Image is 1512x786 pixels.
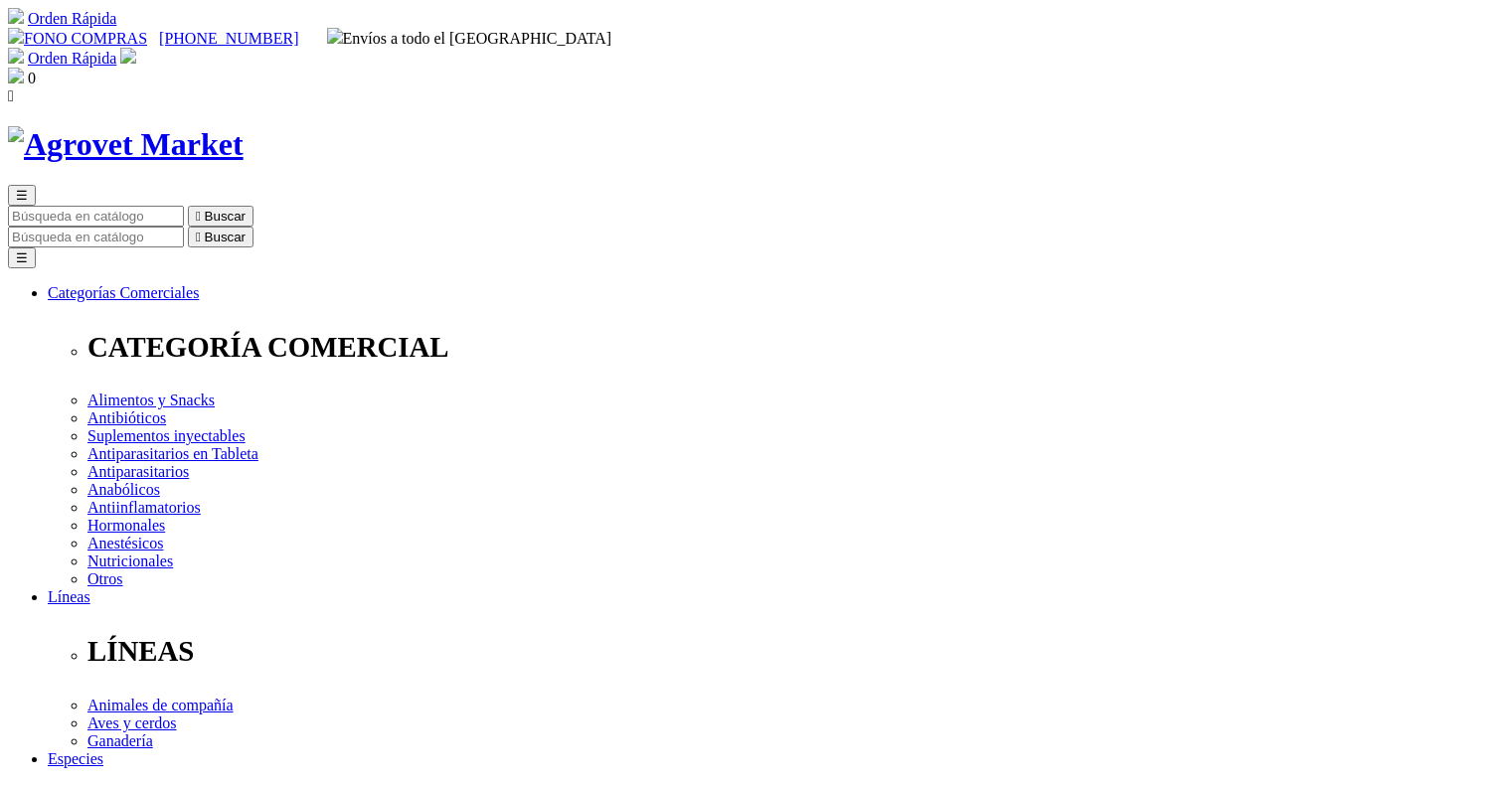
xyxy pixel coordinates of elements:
[8,30,147,47] a: FONO COMPRAS
[8,126,244,163] img: Agrovet Market
[8,28,24,44] img: phone.svg
[8,48,24,64] img: shopping-cart.svg
[10,180,343,776] iframe: Brevo live chat
[87,635,1504,668] p: LÍNEAS
[8,8,24,24] img: shopping-cart.svg
[327,28,343,44] img: delivery-truck.svg
[28,50,116,67] a: Orden Rápida
[120,50,136,67] a: Acceda a su cuenta de cliente
[8,68,24,83] img: shopping-bag.svg
[8,206,184,227] input: Buscar
[87,331,1504,364] p: CATEGORÍA COMERCIAL
[28,70,36,86] span: 0
[8,227,184,247] input: Buscar
[327,30,612,47] span: Envíos a todo el [GEOGRAPHIC_DATA]
[8,87,14,104] i: 
[120,48,136,64] img: user.svg
[159,30,298,47] a: [PHONE_NUMBER]
[8,247,36,268] button: ☰
[28,10,116,27] a: Orden Rápida
[8,185,36,206] button: ☰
